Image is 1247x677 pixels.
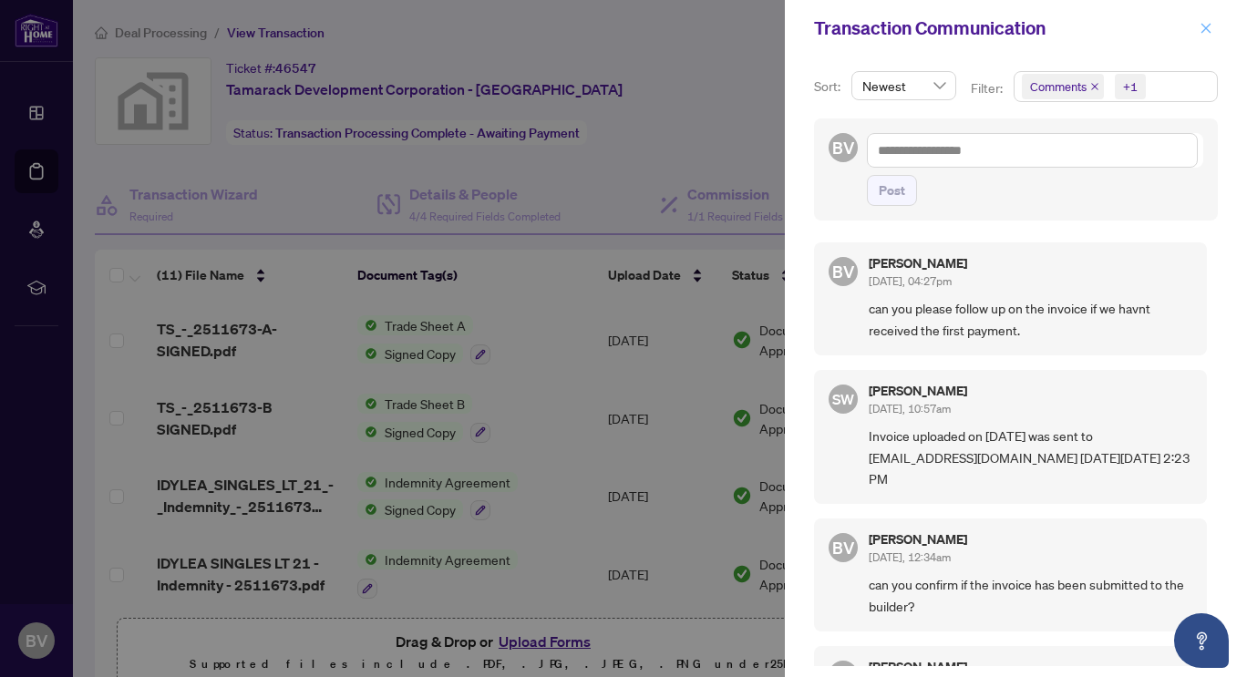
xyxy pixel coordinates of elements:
span: Newest [862,72,945,99]
span: [DATE], 04:27pm [869,274,952,288]
button: Open asap [1174,613,1229,668]
div: +1 [1123,77,1138,96]
span: BV [832,535,854,560]
span: Comments [1022,74,1104,99]
span: BV [832,259,854,284]
h5: [PERSON_NAME] [869,533,967,546]
p: Filter: [971,78,1005,98]
button: Post [867,175,917,206]
p: Sort: [814,77,844,97]
span: close [1090,82,1099,91]
span: close [1200,22,1212,35]
span: Comments [1030,77,1087,96]
h5: [PERSON_NAME] [869,661,967,673]
h5: [PERSON_NAME] [869,257,967,270]
span: [DATE], 10:57am [869,402,951,415]
span: can you please follow up on the invoice if we havnt received the first payment. [869,298,1192,341]
span: SW [832,388,855,411]
span: can you confirm if the invoice has been submitted to the builder? [869,574,1192,617]
div: Transaction Communication [814,15,1194,42]
span: Invoice uploaded on [DATE] was sent to [EMAIL_ADDRESS][DOMAIN_NAME] [DATE][DATE] 2:23 PM [869,426,1192,489]
span: BV [832,135,854,160]
span: [DATE], 12:34am [869,550,951,564]
h5: [PERSON_NAME] [869,385,967,397]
